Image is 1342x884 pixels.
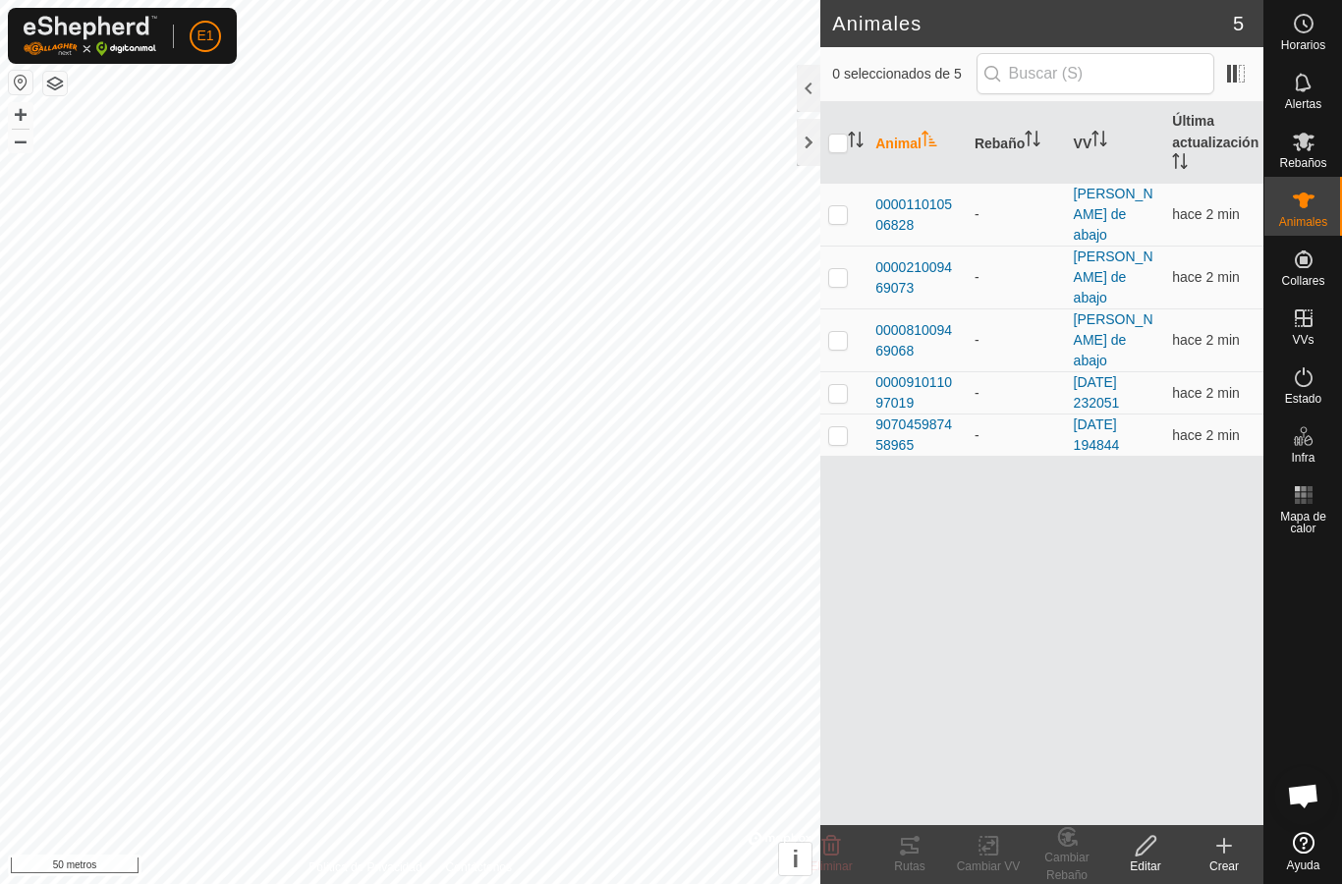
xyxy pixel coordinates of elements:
font: Crear [1209,859,1239,873]
button: – [9,129,32,152]
font: Horarios [1281,38,1325,52]
font: 000021009469073 [875,259,952,296]
font: hace 2 min [1172,206,1239,222]
a: [PERSON_NAME] de abajo [1074,311,1153,368]
p-sorticon: Activar para ordenar [848,135,864,150]
font: hace 2 min [1172,385,1239,401]
font: Ayuda [1287,858,1320,872]
font: – [14,127,27,153]
font: Infra [1291,451,1314,465]
a: Contáctenos [446,858,512,876]
font: Animales [832,13,922,34]
font: 000081009469068 [875,322,952,359]
font: Animales [1279,215,1327,229]
img: Logotipo de Gallagher [24,16,157,56]
font: - [975,269,979,285]
button: Capas del Mapa [43,72,67,95]
span: 17 de septiembre de 2025, 19:51 [1172,206,1239,222]
font: + [14,101,28,128]
font: Animal [875,136,922,151]
font: 0 seleccionados de 5 [832,66,962,82]
font: Collares [1281,274,1324,288]
a: Ayuda [1264,824,1342,879]
font: Cambiar Rebaño [1044,851,1089,882]
font: Cambiar VV [957,859,1021,873]
font: hace 2 min [1172,332,1239,348]
font: Mapa de calor [1280,510,1326,535]
a: [DATE] 232051 [1074,374,1120,411]
button: i [779,843,811,875]
p-sorticon: Activar para ordenar [1172,156,1188,172]
font: VV [1074,136,1092,151]
a: [PERSON_NAME] de abajo [1074,249,1153,305]
font: 000011010506828 [875,196,952,233]
font: Rebaño [975,136,1025,151]
font: i [792,846,799,872]
font: - [975,385,979,401]
font: Contáctenos [446,860,512,874]
span: 17 de septiembre de 2025, 19:51 [1172,427,1239,443]
font: Estado [1285,392,1321,406]
font: 000091011097019 [875,374,952,411]
div: Chat abierto [1274,766,1333,825]
a: [DATE] 194844 [1074,416,1120,453]
span: 17 de septiembre de 2025, 19:51 [1172,385,1239,401]
p-sorticon: Activar para ordenar [1025,134,1040,149]
span: 17 de septiembre de 2025, 19:51 [1172,332,1239,348]
button: + [9,103,32,127]
p-sorticon: Activar para ordenar [1091,134,1107,149]
font: E1 [196,28,213,43]
font: - [975,206,979,222]
font: Política de Privacidad [308,860,421,874]
font: hace 2 min [1172,269,1239,285]
font: Eliminar [810,859,852,873]
a: [PERSON_NAME] de abajo [1074,186,1153,243]
font: 907045987458965 [875,416,952,453]
font: - [975,427,979,443]
font: VVs [1292,333,1314,347]
input: Buscar (S) [977,53,1214,94]
p-sorticon: Activar para ordenar [922,134,937,149]
font: hace 2 min [1172,427,1239,443]
font: Rutas [894,859,924,873]
font: Editar [1130,859,1160,873]
a: Política de Privacidad [308,858,421,876]
button: Restablecer mapa [9,71,32,94]
font: 5 [1233,13,1244,34]
font: Última actualización [1172,113,1258,150]
span: 17 de septiembre de 2025, 19:51 [1172,269,1239,285]
font: - [975,332,979,348]
font: Alertas [1285,97,1321,111]
font: Rebaños [1279,156,1326,170]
